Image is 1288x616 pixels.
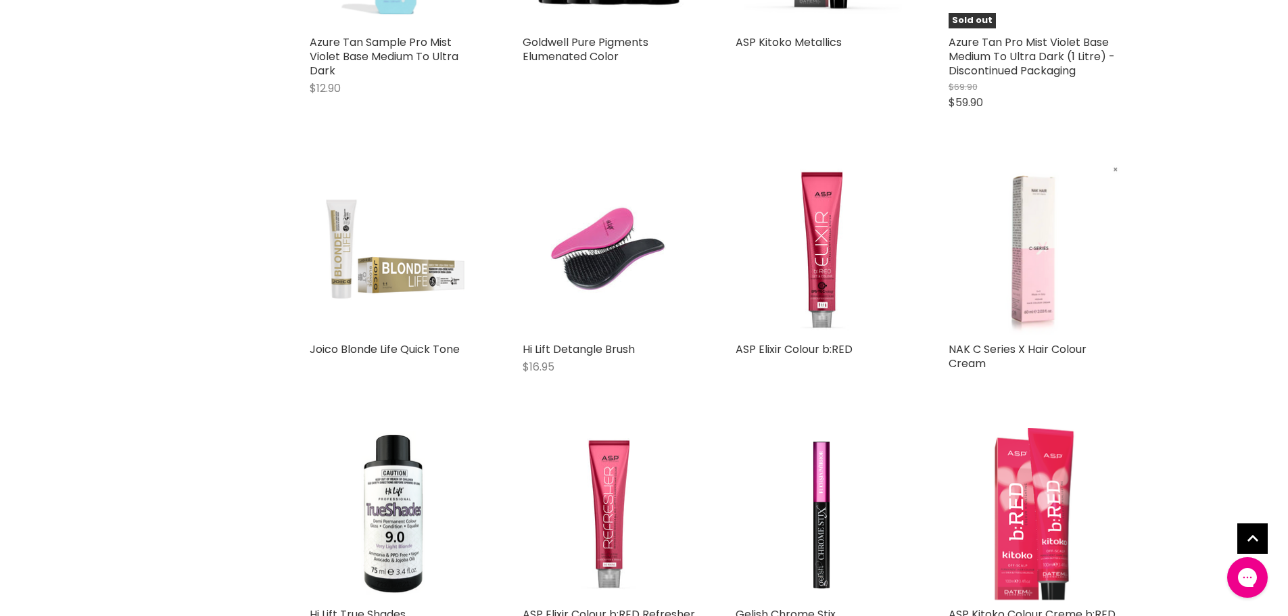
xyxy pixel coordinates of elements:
a: ASP Elixir Colour b:RED [736,341,853,357]
iframe: Gorgias live chat messenger [1220,552,1274,602]
img: Joico Blonde Life Quick Tone [310,163,482,335]
img: ASP Kitoko Colour Creme b:RED [977,428,1091,600]
span: Sold out [949,13,996,28]
img: Hi Lift Detangle Brush [551,163,666,335]
a: ASP Kitoko Colour Creme b:RED [949,428,1121,600]
img: Hi Lift True Shades [310,431,482,596]
a: Joico Blonde Life Quick Tone [310,341,460,357]
a: ASP Kitoko Metallics [736,34,842,50]
span: $12.90 [310,80,341,96]
img: NAK C Series X Hair Colour Cream [949,163,1120,335]
span: $69.90 [949,80,978,93]
a: NAK C Series X Hair Colour Cream [949,341,1087,371]
a: Hi Lift True Shades [310,428,482,600]
a: Azure Tan Sample Pro Mist Violet Base Medium To Ultra Dark [310,34,458,78]
a: Hi Lift Detangle Brush [523,163,695,335]
img: Gelish Chrome Stix [736,428,908,600]
a: Goldwell Pure Pigments Elumenated Color [523,34,648,64]
a: Hi Lift Detangle Brush [523,341,635,357]
img: ASP Elixir Colour b:RED Refresher [523,428,695,600]
img: ASP Elixir Colour b:RED [736,163,908,335]
a: NAK C Series X Hair Colour Cream [949,163,1121,335]
span: $59.90 [949,95,983,110]
span: $16.95 [523,359,554,375]
a: Azure Tan Pro Mist Violet Base Medium To Ultra Dark (1 Litre) - Discontinued Packaging [949,34,1115,78]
